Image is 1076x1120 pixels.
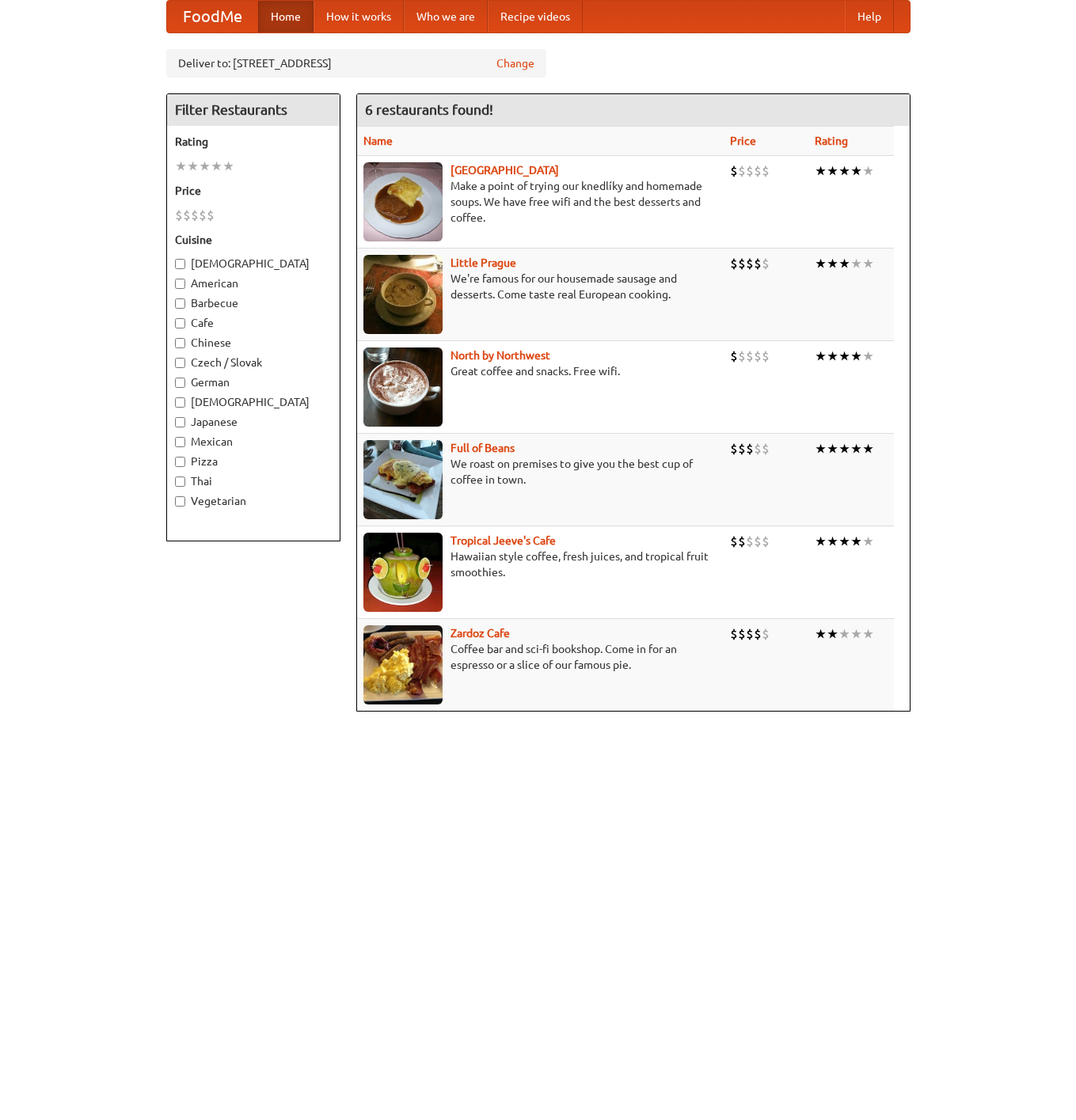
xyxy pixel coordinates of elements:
li: ★ [850,347,862,365]
p: Hawaiian style coffee, fresh juices, and tropical fruit smoothies. [363,549,718,580]
li: $ [183,207,191,224]
a: Little Prague [451,256,516,269]
label: Pizza [175,454,332,469]
li: ★ [838,162,850,180]
li: ★ [815,162,827,180]
li: $ [730,533,738,550]
li: $ [754,255,762,272]
p: We're famous for our housemade sausage and desserts. Come taste real European cooking. [363,271,718,302]
li: $ [738,162,746,180]
div: Deliver to: [STREET_ADDRESS] [166,49,546,78]
label: [DEMOGRAPHIC_DATA] [175,256,332,271]
li: ★ [827,625,838,643]
li: $ [754,625,762,643]
li: $ [738,440,746,457]
li: ★ [827,533,838,550]
a: Recipe videos [488,1,583,32]
li: $ [738,347,746,365]
input: Mexican [175,437,185,447]
img: beans.jpg [363,440,443,519]
li: ★ [827,255,838,272]
a: FoodMe [167,1,258,32]
li: $ [191,207,199,224]
li: ★ [175,158,187,175]
li: ★ [838,440,850,457]
label: Chinese [175,335,332,351]
li: $ [762,625,770,643]
li: ★ [815,440,827,457]
li: $ [730,347,738,365]
input: Pizza [175,457,185,467]
li: $ [738,533,746,550]
li: $ [754,162,762,180]
li: $ [762,162,770,180]
li: ★ [815,533,827,550]
a: North by Northwest [451,349,550,362]
li: ★ [815,625,827,643]
li: $ [754,440,762,457]
label: Japanese [175,414,332,430]
li: $ [746,255,754,272]
label: Vegetarian [175,493,332,509]
li: ★ [850,162,862,180]
input: Vegetarian [175,496,185,507]
li: $ [730,625,738,643]
label: German [175,374,332,390]
li: $ [754,347,762,365]
li: ★ [862,533,874,550]
input: American [175,279,185,289]
li: ★ [827,162,838,180]
a: Change [496,55,534,71]
p: Coffee bar and sci-fi bookshop. Come in for an espresso or a slice of our famous pie. [363,641,718,673]
li: $ [738,255,746,272]
li: ★ [838,533,850,550]
h5: Rating [175,134,332,150]
label: Mexican [175,434,332,450]
li: ★ [850,625,862,643]
a: Full of Beans [451,442,515,454]
a: How it works [314,1,404,32]
li: ★ [862,162,874,180]
li: ★ [815,347,827,365]
li: $ [762,255,770,272]
label: Barbecue [175,295,332,311]
label: American [175,275,332,291]
h4: Filter Restaurants [167,94,340,126]
li: $ [730,440,738,457]
li: ★ [222,158,234,175]
a: Help [845,1,894,32]
p: Make a point of trying our knedlíky and homemade soups. We have free wifi and the best desserts a... [363,178,718,226]
li: $ [762,347,770,365]
li: $ [762,440,770,457]
li: $ [738,625,746,643]
li: $ [762,533,770,550]
a: Who we are [404,1,488,32]
li: $ [746,162,754,180]
img: jeeves.jpg [363,533,443,612]
h5: Price [175,183,332,199]
a: Zardoz Cafe [451,627,510,640]
li: $ [746,347,754,365]
li: ★ [862,625,874,643]
li: ★ [850,533,862,550]
p: Great coffee and snacks. Free wifi. [363,363,718,379]
a: [GEOGRAPHIC_DATA] [451,164,559,177]
input: Thai [175,476,185,487]
label: Thai [175,473,332,489]
img: littleprague.jpg [363,255,443,334]
input: [DEMOGRAPHIC_DATA] [175,259,185,269]
input: Barbecue [175,298,185,309]
li: ★ [850,255,862,272]
li: $ [730,255,738,272]
li: $ [175,207,183,224]
li: $ [746,533,754,550]
p: We roast on premises to give you the best cup of coffee in town. [363,456,718,488]
li: ★ [850,440,862,457]
input: German [175,378,185,388]
a: Tropical Jeeve's Cafe [451,534,556,547]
